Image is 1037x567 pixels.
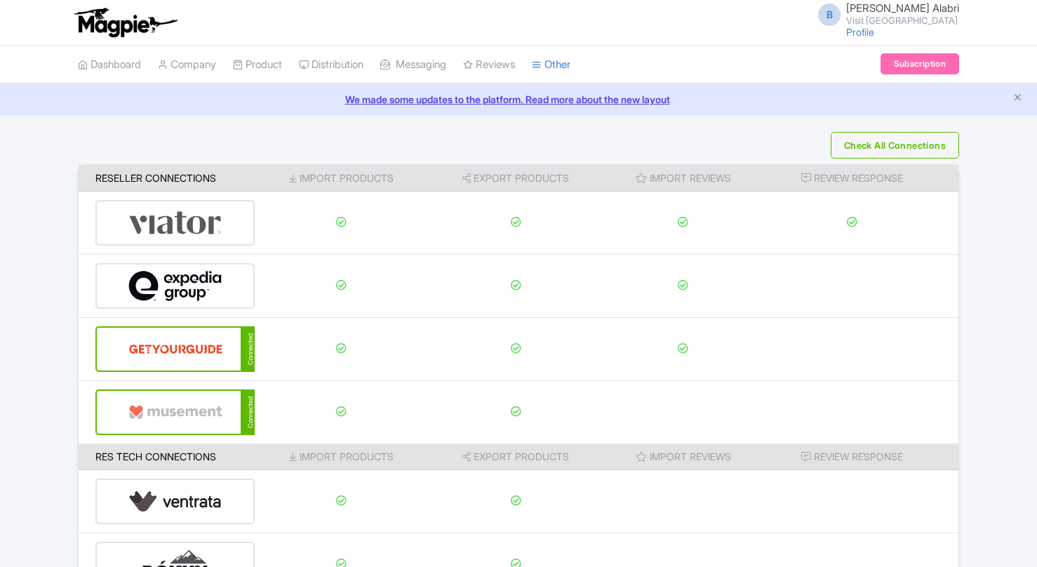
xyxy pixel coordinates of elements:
[128,201,222,244] img: viator-e2bf771eb72f7a6029a5edfbb081213a.svg
[233,46,282,84] a: Product
[255,443,428,470] th: Import Products
[128,265,222,307] img: expedia-9e2f273c8342058d41d2cc231867de8b.svg
[762,443,958,470] th: Review Response
[818,4,841,26] span: B
[762,165,958,192] th: Review Response
[427,165,604,192] th: Export Products
[380,46,446,84] a: Messaging
[255,165,428,192] th: Import Products
[158,46,216,84] a: Company
[71,7,180,38] img: logo-ab69f6fb50320c5b225c76a69d11143b.png
[241,326,255,372] div: Connected
[881,53,959,74] a: Subscription
[846,16,959,25] small: Visit [GEOGRAPHIC_DATA]
[532,46,570,84] a: Other
[831,132,959,159] button: Check All Connections
[241,389,255,435] div: Connected
[95,326,255,372] a: Connected
[78,46,141,84] a: Dashboard
[79,165,255,192] th: Reseller Connections
[128,328,223,371] img: get_your_guide-5a6366678479520ec94e3f9d2b9f304b.svg
[95,389,255,435] a: Connected
[128,480,222,523] img: ventrata-b8ee9d388f52bb9ce077e58fa33de912.svg
[79,443,255,470] th: Res Tech Connections
[846,26,874,38] a: Profile
[8,92,1029,107] a: We made some updates to the platform. Read more about the new layout
[604,443,762,470] th: Import Reviews
[427,443,604,470] th: Export Products
[1012,91,1023,107] button: Close announcement
[128,391,223,434] img: musement-dad6797fd076d4ac540800b229e01643.svg
[846,1,959,15] span: [PERSON_NAME] Alabri
[463,46,515,84] a: Reviews
[299,46,363,84] a: Distribution
[604,165,762,192] th: Import Reviews
[810,3,959,25] a: B [PERSON_NAME] Alabri Visit [GEOGRAPHIC_DATA]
